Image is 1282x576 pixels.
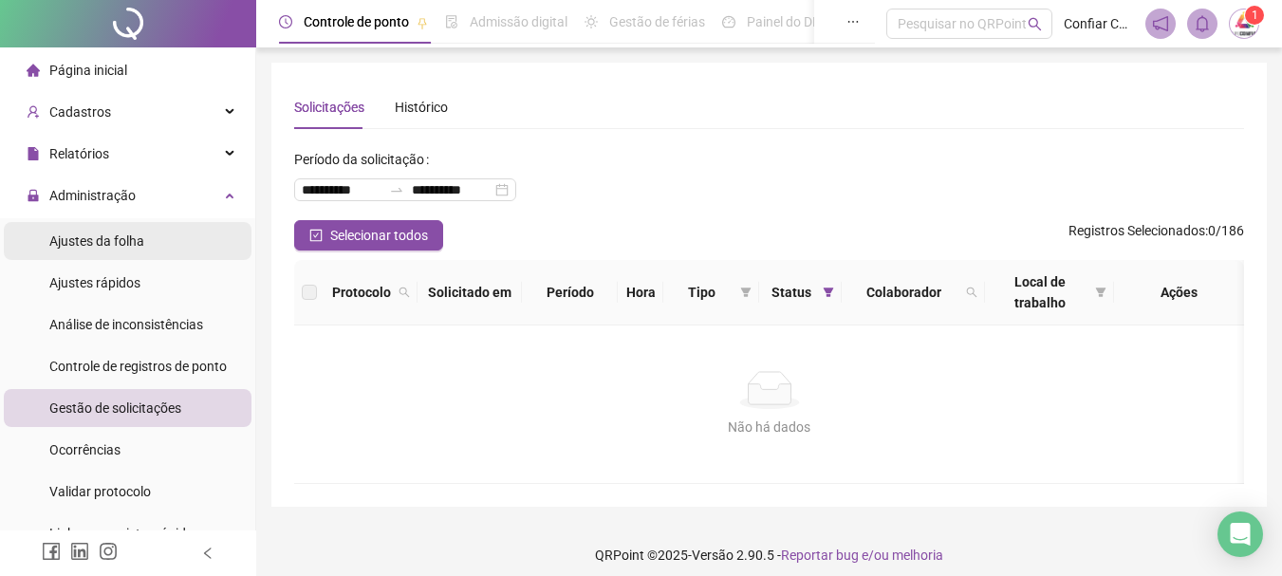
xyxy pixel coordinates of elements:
span: linkedin [70,542,89,561]
div: Solicitações [294,97,364,118]
span: Local de trabalho [993,271,1087,313]
span: swap-right [389,182,404,197]
span: Validar protocolo [49,484,151,499]
span: search [1028,17,1042,31]
span: notification [1152,15,1169,32]
span: search [966,287,977,298]
span: dashboard [722,15,735,28]
div: Ações [1122,282,1236,303]
span: ellipsis [846,15,860,28]
span: Link para registro rápido [49,526,194,541]
span: Colaborador [849,282,958,303]
th: Hora [618,260,663,325]
span: Reportar bug e/ou melhoria [781,548,943,563]
span: Administração [49,188,136,203]
span: search [395,278,414,307]
span: 1 [1252,9,1258,22]
span: bell [1194,15,1211,32]
span: Gestão de férias [609,14,705,29]
span: Ajustes da folha [49,233,144,249]
span: home [27,64,40,77]
div: Histórico [395,97,448,118]
span: Relatórios [49,146,109,161]
span: to [389,182,404,197]
span: Registros Selecionados [1068,223,1205,238]
span: facebook [42,542,61,561]
div: Não há dados [317,417,1221,437]
span: file-done [445,15,458,28]
span: filter [823,287,834,298]
span: Confiar Consultoria [1064,13,1134,34]
th: Solicitado em [418,260,522,325]
label: Período da solicitação [294,144,437,175]
span: search [962,278,981,307]
span: filter [1095,287,1106,298]
span: Painel do DP [747,14,821,29]
span: Versão [692,548,734,563]
span: check-square [309,229,323,242]
span: Gestão de solicitações [49,400,181,416]
span: Análise de inconsistências [49,317,203,332]
span: Status [767,282,815,303]
span: clock-circle [279,15,292,28]
span: search [399,287,410,298]
span: Ajustes rápidos [49,275,140,290]
span: Controle de registros de ponto [49,359,227,374]
span: filter [736,278,755,307]
span: filter [1091,268,1110,317]
span: Página inicial [49,63,127,78]
span: Controle de ponto [304,14,409,29]
span: Selecionar todos [330,225,428,246]
img: 31516 [1230,9,1258,38]
span: Cadastros [49,104,111,120]
span: left [201,547,214,560]
span: file [27,147,40,160]
span: pushpin [417,17,428,28]
span: : 0 / 186 [1068,220,1244,251]
span: Ocorrências [49,442,121,457]
span: sun [585,15,598,28]
button: Selecionar todos [294,220,443,251]
sup: Atualize o seu contato no menu Meus Dados [1245,6,1264,25]
span: Protocolo [332,282,391,303]
span: instagram [99,542,118,561]
span: user-add [27,105,40,119]
span: filter [819,278,838,307]
span: lock [27,189,40,202]
div: Open Intercom Messenger [1217,511,1263,557]
th: Período [522,260,618,325]
span: Tipo [671,282,733,303]
span: Admissão digital [470,14,567,29]
span: filter [740,287,752,298]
